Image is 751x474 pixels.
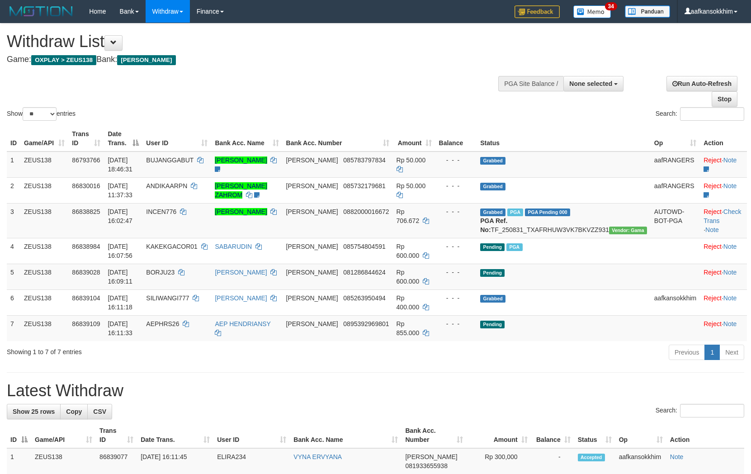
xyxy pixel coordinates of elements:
[215,243,252,250] a: SABARUDIN
[142,126,211,152] th: User ID: activate to sort column ascending
[72,294,100,302] span: 86839104
[578,454,605,461] span: Accepted
[435,126,477,152] th: Balance
[137,422,213,448] th: Date Trans.: activate to sort column ascending
[700,152,747,178] td: ·
[7,344,306,356] div: Showing 1 to 7 of 7 entries
[397,294,420,311] span: Rp 400.000
[87,404,112,419] a: CSV
[93,408,106,415] span: CSV
[31,422,96,448] th: Game/API: activate to sort column ascending
[480,269,505,277] span: Pending
[146,243,198,250] span: KAKEKGACOR01
[680,107,744,121] input: Search:
[7,422,31,448] th: ID: activate to sort column descending
[700,238,747,264] td: ·
[72,320,100,327] span: 86839109
[704,243,722,250] a: Reject
[397,156,426,164] span: Rp 50.000
[7,289,20,315] td: 6
[20,238,68,264] td: ZEUS138
[215,182,267,199] a: [PERSON_NAME] ZAHROM
[700,289,747,315] td: ·
[573,5,611,18] img: Button%20Memo.svg
[213,422,290,448] th: User ID: activate to sort column ascending
[439,294,473,303] div: - - -
[117,55,175,65] span: [PERSON_NAME]
[480,183,505,190] span: Grabbed
[7,126,20,152] th: ID
[651,152,700,178] td: aafRANGERS
[439,181,473,190] div: - - -
[397,182,426,190] span: Rp 50.000
[108,320,132,337] span: [DATE] 16:11:33
[669,345,705,360] a: Previous
[108,294,132,311] span: [DATE] 16:11:18
[506,243,522,251] span: Marked by aafRornrotha
[20,126,68,152] th: Game/API: activate to sort column ascending
[704,156,722,164] a: Reject
[563,76,623,91] button: None selected
[723,294,737,302] a: Note
[31,55,96,65] span: OXPLAY > ZEUS138
[680,404,744,417] input: Search:
[108,208,132,224] span: [DATE] 16:02:47
[705,226,719,233] a: Note
[146,208,176,215] span: INCEN776
[286,182,338,190] span: [PERSON_NAME]
[20,315,68,341] td: ZEUS138
[700,203,747,238] td: · ·
[23,107,57,121] select: Showentries
[704,345,720,360] a: 1
[651,177,700,203] td: aafRANGERS
[343,243,385,250] span: Copy 085754804591 to clipboard
[480,209,505,216] span: Grabbed
[480,321,505,328] span: Pending
[7,5,76,18] img: MOTION_logo.png
[215,294,267,302] a: [PERSON_NAME]
[7,203,20,238] td: 3
[477,203,651,238] td: TF_250831_TXAFRHUW3VK7BKVZZ931
[569,80,612,87] span: None selected
[609,227,647,234] span: Vendor URL: https://trx31.1velocity.biz
[507,209,523,216] span: Marked by aafkaynarin
[7,55,491,64] h4: Game: Bank:
[343,208,389,215] span: Copy 0882000016672 to clipboard
[7,264,20,289] td: 5
[286,320,338,327] span: [PERSON_NAME]
[66,408,82,415] span: Copy
[651,289,700,315] td: aafkansokkhim
[108,182,132,199] span: [DATE] 11:37:33
[20,152,68,178] td: ZEUS138
[343,269,385,276] span: Copy 081286844624 to clipboard
[283,126,393,152] th: Bank Acc. Number: activate to sort column ascending
[286,294,338,302] span: [PERSON_NAME]
[700,177,747,203] td: ·
[146,182,187,190] span: ANDIKAARPN
[104,126,142,152] th: Date Trans.: activate to sort column descending
[393,126,435,152] th: Amount: activate to sort column ascending
[20,289,68,315] td: ZEUS138
[723,156,737,164] a: Note
[343,294,385,302] span: Copy 085263950494 to clipboard
[700,264,747,289] td: ·
[723,269,737,276] a: Note
[723,182,737,190] a: Note
[666,76,737,91] a: Run Auto-Refresh
[72,243,100,250] span: 86838984
[146,269,175,276] span: BORJU23
[72,208,100,215] span: 86838825
[405,462,447,469] span: Copy 081933655938 to clipboard
[7,238,20,264] td: 4
[60,404,88,419] a: Copy
[704,269,722,276] a: Reject
[704,320,722,327] a: Reject
[72,156,100,164] span: 86793766
[215,156,267,164] a: [PERSON_NAME]
[704,208,722,215] a: Reject
[7,382,744,400] h1: Latest Withdraw
[651,203,700,238] td: AUTOWD-BOT-PGA
[700,315,747,341] td: ·
[700,126,747,152] th: Action
[480,295,505,303] span: Grabbed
